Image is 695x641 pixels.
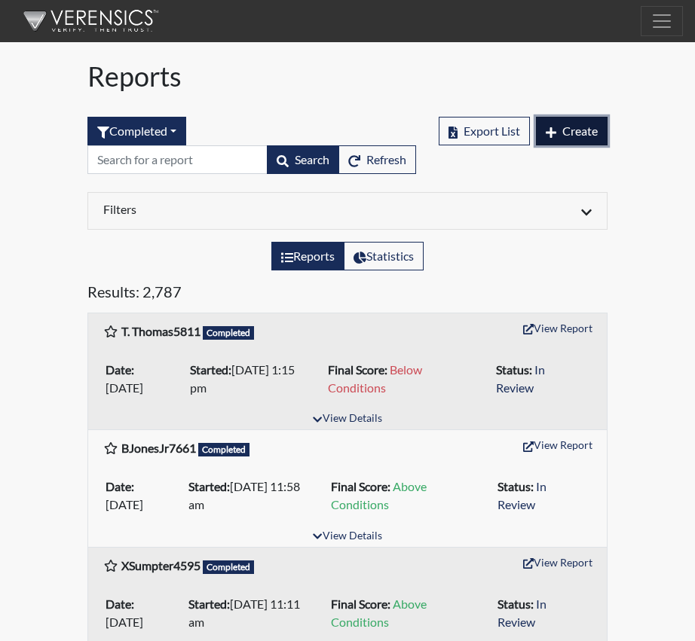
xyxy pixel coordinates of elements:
h6: Filters [103,202,336,216]
span: Completed [203,560,254,574]
b: Started: [188,479,230,493]
li: [DATE] [100,358,184,400]
button: Create [536,117,608,145]
b: Started: [188,597,230,611]
span: Search [295,152,329,166]
b: Date: [106,362,134,377]
button: Toggle navigation [641,6,683,36]
h5: Results: 2,787 [87,282,608,307]
li: [DATE] 1:15 pm [184,358,323,400]
button: Refresh [338,145,416,174]
b: Date: [106,597,134,611]
b: XSumpter4595 [121,558,201,572]
button: View Report [516,316,599,340]
span: Create [562,124,598,138]
span: In Review [496,362,545,395]
label: View statistics about completed interviews [344,242,424,270]
span: Above Conditions [331,597,427,629]
b: T. Thomas5811 [121,324,201,338]
b: Final Score: [331,597,390,611]
label: View the list of reports [271,242,344,270]
span: Refresh [366,152,406,166]
b: Final Score: [331,479,390,493]
button: View Report [516,551,599,574]
span: Completed [198,443,250,456]
b: Status: [498,479,534,493]
button: View Details [306,409,388,429]
b: Started: [190,362,231,377]
li: [DATE] 11:58 am [182,475,325,517]
li: [DATE] 11:11 am [182,592,325,634]
li: [DATE] [100,475,182,517]
li: [DATE] [100,592,182,634]
input: Search by Registration ID, Interview Number, or Investigation Name. [87,145,268,174]
div: Click to expand/collapse filters [92,202,603,220]
span: Below Conditions [328,362,422,395]
b: Date: [106,479,134,493]
span: In Review [498,597,547,629]
button: Search [267,145,339,174]
button: View Report [516,433,599,456]
button: Completed [87,117,186,145]
button: View Details [306,527,388,547]
h1: Reports [87,60,608,93]
span: Completed [203,326,254,340]
button: Export List [439,117,530,145]
div: Filter by interview status [87,117,186,145]
b: Status: [496,362,532,377]
span: Export List [464,124,520,138]
b: Status: [498,597,534,611]
b: BJonesJr7661 [121,441,196,455]
b: Final Score: [328,362,387,377]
